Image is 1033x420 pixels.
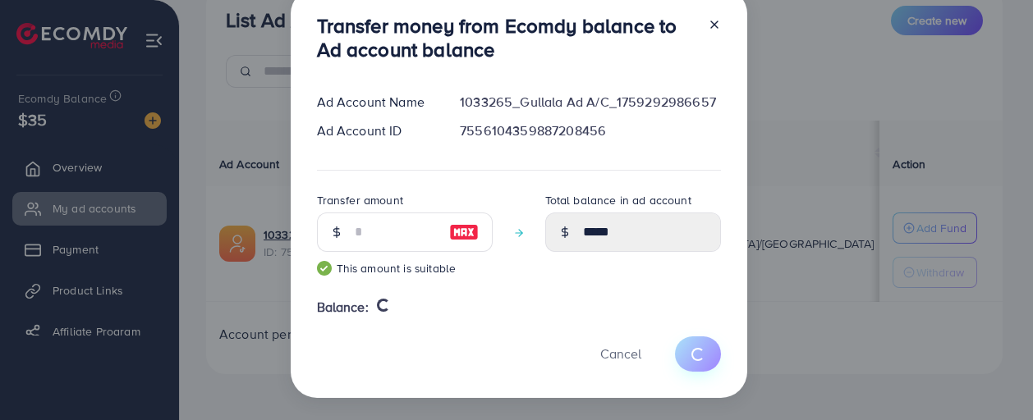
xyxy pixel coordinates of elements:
h3: Transfer money from Ecomdy balance to Ad account balance [317,14,695,62]
div: 1033265_Gullala Ad A/C_1759292986657 [447,93,733,112]
span: Cancel [600,345,641,363]
span: Balance: [317,298,369,317]
label: Total balance in ad account [545,192,691,208]
label: Transfer amount [317,192,403,208]
iframe: Chat [963,346,1021,408]
img: guide [317,261,332,276]
img: image [449,222,479,242]
div: 7556104359887208456 [447,121,733,140]
button: Cancel [580,336,662,372]
small: This amount is suitable [317,260,493,276]
div: Ad Account ID [304,121,448,140]
div: Ad Account Name [304,93,448,112]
